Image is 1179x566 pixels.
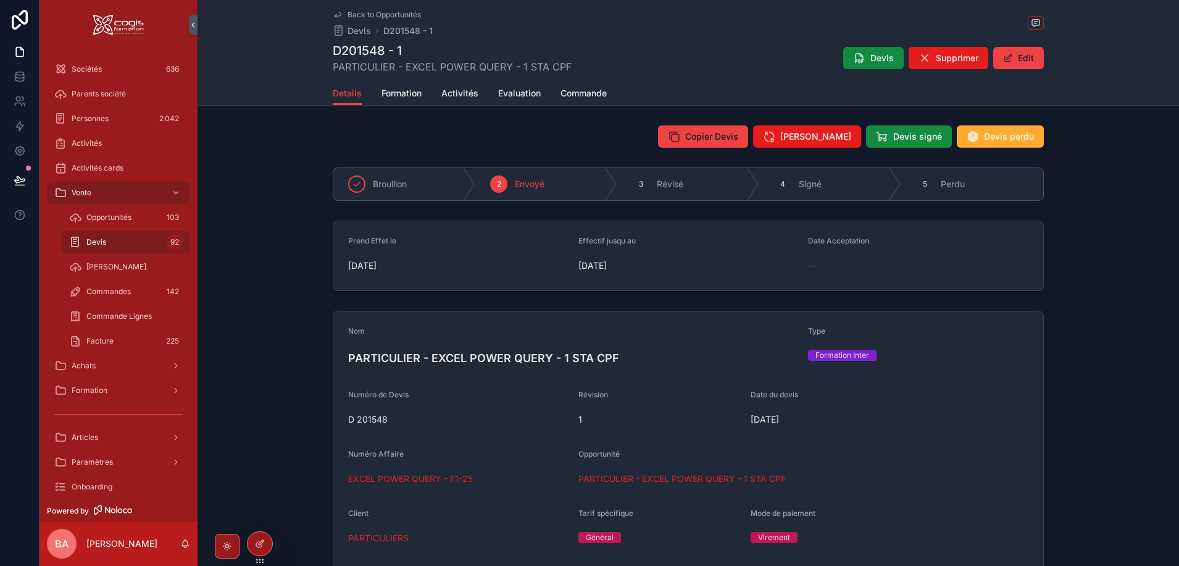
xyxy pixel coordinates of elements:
[86,237,106,247] span: Devis
[167,235,183,250] div: 92
[72,433,98,442] span: Articles
[578,509,633,518] span: Tarif spécifique
[936,52,978,64] span: Supprimer
[815,350,869,361] div: Formation Inter
[685,130,738,143] span: Copier Devis
[348,260,569,272] span: [DATE]
[758,532,790,543] div: Virement
[72,89,126,99] span: Parents société
[72,457,113,467] span: Paramètres
[47,506,89,516] span: Powered by
[560,82,607,107] a: Commande
[799,178,822,190] span: Signé
[843,47,904,69] button: Devis
[441,82,478,107] a: Activités
[86,287,131,297] span: Commandes
[47,108,190,130] a: Personnes2 042
[47,355,190,377] a: Achats
[72,482,112,492] span: Onboarding
[163,284,183,299] div: 142
[870,52,894,64] span: Devis
[808,236,869,245] span: Date Acceptation
[348,326,365,336] span: Nom
[72,163,123,173] span: Activités cards
[984,130,1034,143] span: Devis perdu
[381,82,422,107] a: Formation
[348,236,396,245] span: Prend Effet le
[72,64,102,74] span: Sociétés
[751,413,971,426] span: [DATE]
[993,47,1044,69] button: Edit
[658,125,748,148] button: Copier Devis
[383,25,433,37] a: D201548 - 1
[348,473,473,485] a: EXCEL POWER QUERY - F1-25
[578,449,620,458] span: Opportunité
[348,390,409,399] span: Numéro de Devis
[808,326,825,336] span: Type
[578,473,786,485] a: PARTICULIER - EXCEL POWER QUERY - 1 STA CPF
[780,130,851,143] span: [PERSON_NAME]
[497,179,501,189] span: 2
[639,179,643,189] span: 3
[86,311,152,321] span: Commande Lignes
[923,179,927,189] span: 5
[156,111,183,126] div: 2 042
[578,236,636,245] span: Effectif jusqu au
[348,350,798,366] h4: PARTICULIER - EXCEL POWER QUERY - 1 STA CPF
[72,386,107,395] span: Formation
[47,476,190,498] a: Onboarding
[47,182,190,204] a: Vente
[333,10,421,20] a: Back to Opportunités
[515,178,544,190] span: Envoyé
[93,15,144,35] img: App logo
[333,82,362,106] a: Details
[72,188,91,198] span: Vente
[163,210,183,225] div: 103
[333,59,572,74] span: PARTICULIER - EXCEL POWER QUERY - 1 STA CPF
[86,213,131,222] span: Opportunités
[333,25,371,37] a: Devis
[47,451,190,473] a: Paramètres
[498,87,541,99] span: Evaluation
[62,281,190,303] a: Commandes142
[578,390,608,399] span: Révision
[560,87,607,99] span: Commande
[47,426,190,449] a: Articles
[348,532,409,544] span: PARTICULIERS
[86,538,157,550] p: [PERSON_NAME]
[373,178,407,190] span: Brouillon
[381,87,422,99] span: Formation
[40,49,198,500] div: scrollable content
[893,130,942,143] span: Devis signé
[72,361,96,371] span: Achats
[780,179,785,189] span: 4
[348,25,371,37] span: Devis
[47,379,190,402] a: Formation
[657,178,683,190] span: Révisé
[578,413,741,426] span: 1
[441,87,478,99] span: Activités
[55,536,69,551] span: BA
[162,62,183,77] div: 636
[333,87,362,99] span: Details
[72,138,102,148] span: Activités
[957,125,1044,148] button: Devis perdu
[62,231,190,253] a: Devis92
[62,256,190,278] a: [PERSON_NAME]
[941,178,965,190] span: Perdu
[72,114,109,124] span: Personnes
[162,334,183,348] div: 225
[348,10,421,20] span: Back to Opportunités
[348,509,369,518] span: Client
[86,336,114,346] span: Facture
[47,58,190,80] a: Sociétés636
[578,260,799,272] span: [DATE]
[498,82,541,107] a: Evaluation
[40,500,198,522] a: Powered by
[62,206,190,229] a: Opportunités103
[348,413,569,426] span: D 201548
[586,532,614,543] div: Général
[47,83,190,105] a: Parents société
